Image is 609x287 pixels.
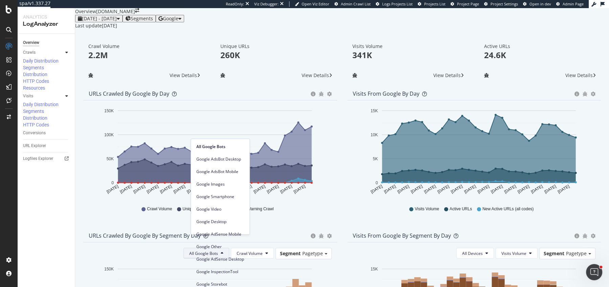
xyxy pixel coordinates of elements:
span: Segment [280,250,301,257]
span: Google AdsBot Desktop [196,156,244,162]
text: [DATE] [266,184,280,194]
span: View Details [170,72,197,78]
span: Google AdSense Desktop [196,256,244,262]
text: [DATE] [132,184,146,194]
span: Google Video [196,206,244,212]
text: [DATE] [293,184,306,194]
text: [DATE] [279,184,293,194]
span: Logs Projects List [382,1,413,6]
div: Unique URLs [220,43,332,49]
span: Google InspectionTool [196,269,244,275]
a: Logfiles Explorer [23,155,70,162]
div: circle-info [574,92,579,96]
a: HTTP Codes [23,121,70,128]
div: gear [327,234,332,238]
span: Google Smartphone [196,194,244,200]
text: [DATE] [370,184,383,194]
div: bug [352,73,357,78]
button: All Devices [456,248,494,259]
span: View Details [302,72,329,78]
a: Open Viz Editor [295,1,329,7]
text: [DATE] [490,184,503,194]
span: Google AdSense Mobile [196,231,244,237]
text: 50K [107,157,114,161]
text: [DATE] [410,184,423,194]
span: New Active URLs (all codes) [482,206,534,212]
text: 0 [111,181,114,185]
text: 10K [370,133,377,137]
text: [DATE] [557,184,570,194]
a: Projects List [418,1,445,7]
span: All Google Bots [196,144,244,150]
text: 100K [104,133,114,137]
text: [DATE] [423,184,437,194]
a: Logs Projects List [376,1,413,7]
iframe: Intercom live chat [586,264,602,280]
div: Analytics [23,14,69,20]
div: URLs Crawled by Google by day [89,90,169,97]
div: Daily Distribution [23,101,59,108]
div: URL Explorer [23,142,46,149]
button: Crawl Volume [231,248,274,259]
div: Logfiles Explorer [23,155,53,162]
a: Conversions [23,129,70,137]
div: bug [220,73,225,78]
a: Crawls [23,49,63,56]
text: [DATE] [503,184,517,194]
text: [DATE] [463,184,477,194]
div: Crawl Volume [88,43,200,49]
div: circle-info [311,92,316,96]
span: Admin Page [563,1,584,6]
span: Google AdsBot Mobile [196,169,244,175]
text: [DATE] [436,184,450,194]
p: 260K [220,49,332,61]
div: Visits from Google By Segment By Day [353,232,451,239]
text: [DATE] [396,184,410,194]
div: circle-info [311,234,316,238]
a: Daily Distribution [23,101,70,108]
div: HTTP Codes [23,121,49,128]
div: bug [583,234,587,238]
span: Visits Volume [415,206,439,212]
div: bug [583,92,587,96]
button: Visits Volume [496,248,538,259]
text: [DATE] [106,184,119,194]
div: [DOMAIN_NAME] [96,8,135,15]
div: Last update [75,22,117,29]
span: All Google Bots [189,250,218,256]
div: Crawls [23,49,36,56]
a: Admin Page [556,1,584,7]
div: [DATE] [102,22,117,29]
a: Visits [23,93,63,100]
a: URL Explorer [23,142,70,149]
div: Visits Volume [352,43,464,49]
span: Pagetype [302,250,323,257]
button: Segments [123,15,156,22]
div: bug [319,234,324,238]
div: Viz Debugger: [254,1,279,7]
span: Unique URLs [182,206,206,212]
a: Overview [23,39,70,46]
a: Segments Distribution [23,64,70,78]
span: Google Desktop [196,219,244,225]
span: Segments [131,16,153,21]
span: Crawl Volume [147,206,172,212]
span: Google Other [196,244,244,250]
a: Project Page [451,1,479,7]
div: Active URLs [484,43,596,49]
text: 0 [375,181,378,185]
div: arrow-right-arrow-left [135,8,139,13]
div: Overview [75,8,96,15]
span: All Devices [462,250,483,256]
div: Segments Distribution [23,64,64,78]
a: Admin Crawl List [334,1,371,7]
svg: A chart. [89,106,331,200]
text: [DATE] [173,184,186,194]
div: gear [327,92,332,96]
a: HTTP Codes [23,78,70,85]
a: Resources [23,85,70,91]
div: circle-info [574,234,579,238]
text: [DATE] [476,184,490,194]
text: [DATE] [253,184,266,194]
